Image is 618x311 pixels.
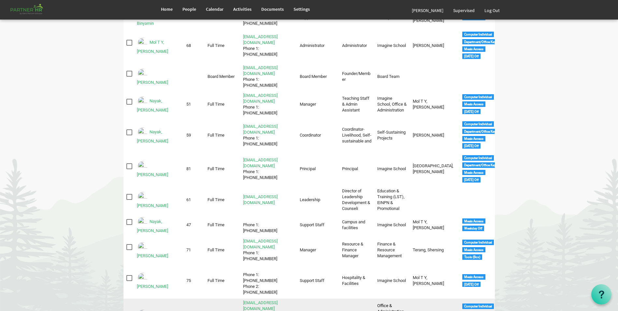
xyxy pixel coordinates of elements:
[462,121,494,127] div: Computer Individual
[205,91,240,117] td: Full Time column header Personnel Type
[137,191,149,203] img: Emp-402ccdbb-3ccb-43f4-872c-8250068777a8.png
[123,237,134,263] td: checkbox
[462,226,484,231] div: Weekday Off
[134,265,183,297] td: Pall, Priti is template cell column header Full Name
[410,153,459,185] td: Jena, Micky Sanjib column header Supervisor
[243,65,278,76] a: [EMAIL_ADDRESS][DOMAIN_NAME]
[296,265,339,297] td: Support Staff column header Position
[294,6,310,12] span: Settings
[240,265,297,297] td: Phone 1: +918117845257Phone 2: +9170082253481 is template cell column header Contact Info
[183,215,205,235] td: 47 column header ID
[134,30,183,61] td: Mol T Y, Smitha is template cell column header Full Name
[123,187,134,213] td: checkbox
[296,237,339,263] td: Manager column header Position
[462,136,485,141] div: Meals Access
[134,215,183,235] td: Nayak, Priyanka is template cell column header Full Name
[240,187,297,213] td: madhumitanayak@stepind.org is template cell column header Contact Info
[233,6,252,12] span: Activities
[123,265,134,297] td: checkbox
[137,172,168,177] a: [PERSON_NAME]
[134,64,183,90] td: Nayak, Abhijit is template cell column header Full Name
[243,300,278,311] a: [EMAIL_ADDRESS][DOMAIN_NAME]
[462,109,481,114] div: [DATE] Off
[374,64,410,90] td: Board Team column header Departments
[137,80,168,85] a: [PERSON_NAME]
[462,46,485,52] div: Meals Access
[339,265,375,297] td: Hospitality & Facilities column header Job Title
[296,30,339,61] td: Administrator column header Position
[123,64,134,90] td: checkbox
[339,215,375,235] td: Campus and facilities column header Job Title
[374,187,410,213] td: Education & Training (LST), EINPN & Promotional column header Departments
[410,119,459,151] td: Nayak, Abhijit column header Supervisor
[240,91,297,117] td: accounts@imagineschools.inPhone 1: +917735516020 is template cell column header Contact Info
[134,237,183,263] td: Pal, Binaya is template cell column header Full Name
[137,272,149,284] img: Emp-c27ead03-3dab-4759-b2bb-7362fb164e79.png
[462,177,481,183] div: [DATE] Off
[137,40,168,54] a: Mol T Y, [PERSON_NAME]
[410,91,459,117] td: Mol T Y, Smitha column header Supervisor
[462,240,494,245] div: Computer Individual
[183,30,205,61] td: 68 column header ID
[123,30,134,61] td: checkbox
[339,30,375,61] td: Administrator column header Job Title
[137,96,149,107] img: Emp-e8d138cb-afa5-4680-a833-08e56b6a8711.png
[134,187,183,213] td: Nayak, Madhumita is template cell column header Full Name
[410,187,459,213] td: column header Supervisor
[339,119,375,151] td: Coordinator- Livelihood, Self-sustainable and column header Job Title
[448,1,480,20] a: Supervised
[410,265,459,297] td: Mol T Y, Smitha column header Supervisor
[243,34,278,45] a: [EMAIL_ADDRESS][DOMAIN_NAME]
[296,119,339,151] td: Coordinator column header Position
[123,153,134,185] td: checkbox
[410,30,459,61] td: Nayak, Labanya Rekha column header Supervisor
[137,126,149,138] img: Emp-096a7fb3-6387-45e3-a0cd-1d2523128a0b.png
[205,237,240,263] td: Full Time column header Personnel Type
[137,37,149,49] img: Emp-a9999f93-3b6f-4e3c-9aa8-ed568f3d8543.png
[459,119,495,151] td: <div class="tag label label-default">Computer Individual</div> <div class="tag label label-defaul...
[137,253,168,258] a: [PERSON_NAME]
[205,215,240,235] td: Full Time column header Personnel Type
[161,6,173,12] span: Home
[296,64,339,90] td: Board Member column header Position
[243,93,278,104] a: [EMAIL_ADDRESS][DOMAIN_NAME]
[459,265,495,297] td: <div class="tag label label-default">Meals Access</div> <div class="tag label label-default">Sund...
[240,215,297,235] td: Phone 1: +916372579934 is template cell column header Contact Info
[410,215,459,235] td: Mol T Y, Smitha column header Supervisor
[206,6,223,12] span: Calendar
[339,237,375,263] td: Resource & Finance Manager column header Job Title
[243,194,278,205] a: [EMAIL_ADDRESS][DOMAIN_NAME]
[240,119,297,151] td: projects@koinoagrifarm.inPhone 1: +919040644232 is template cell column header Contact Info
[459,153,495,185] td: <div class="tag label label-default">Computer Individual</div> <div class="tag label label-defaul...
[339,153,375,185] td: Principal column header Job Title
[137,129,168,143] a: Nayak, [PERSON_NAME]
[137,203,168,208] a: [PERSON_NAME]
[123,91,134,117] td: checkbox
[123,215,134,235] td: checkbox
[462,155,494,161] div: Computer Individual
[296,153,339,185] td: Principal column header Position
[459,187,495,213] td: column header Tags
[410,237,459,263] td: Terang, Shersing column header Supervisor
[462,218,485,224] div: Meals Access
[462,53,481,59] div: [DATE] Off
[462,143,481,149] div: [DATE] Off
[374,30,410,61] td: Imagine School column header Departments
[296,91,339,117] td: Manager column header Position
[459,64,495,90] td: column header Tags
[374,119,410,151] td: Self-Sustaining Projects column header Departments
[205,30,240,61] td: Full Time column header Personnel Type
[137,241,149,253] img: Emp-7f67719a-243c-403f-87e8-ea61e08f1577.png
[183,64,205,90] td: column header ID
[205,187,240,213] td: Full Time column header Personnel Type
[459,237,495,263] td: <div class="tag label label-default">Computer Individual</div> <div class="tag label label-defaul...
[240,237,297,263] td: manager@stepind.orgPhone 1: +917008253481 is template cell column header Contact Info
[407,1,448,20] a: [PERSON_NAME]
[462,254,482,260] div: Tools (Box)
[462,101,485,107] div: Meals Access
[410,64,459,90] td: column header Supervisor
[462,94,494,100] div: Computer Individual
[134,153,183,185] td: Nayak, Labanya Rekha is template cell column header Full Name
[462,32,494,37] div: Computer Individual
[374,91,410,117] td: Imagine School, Office & Administration column header Departments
